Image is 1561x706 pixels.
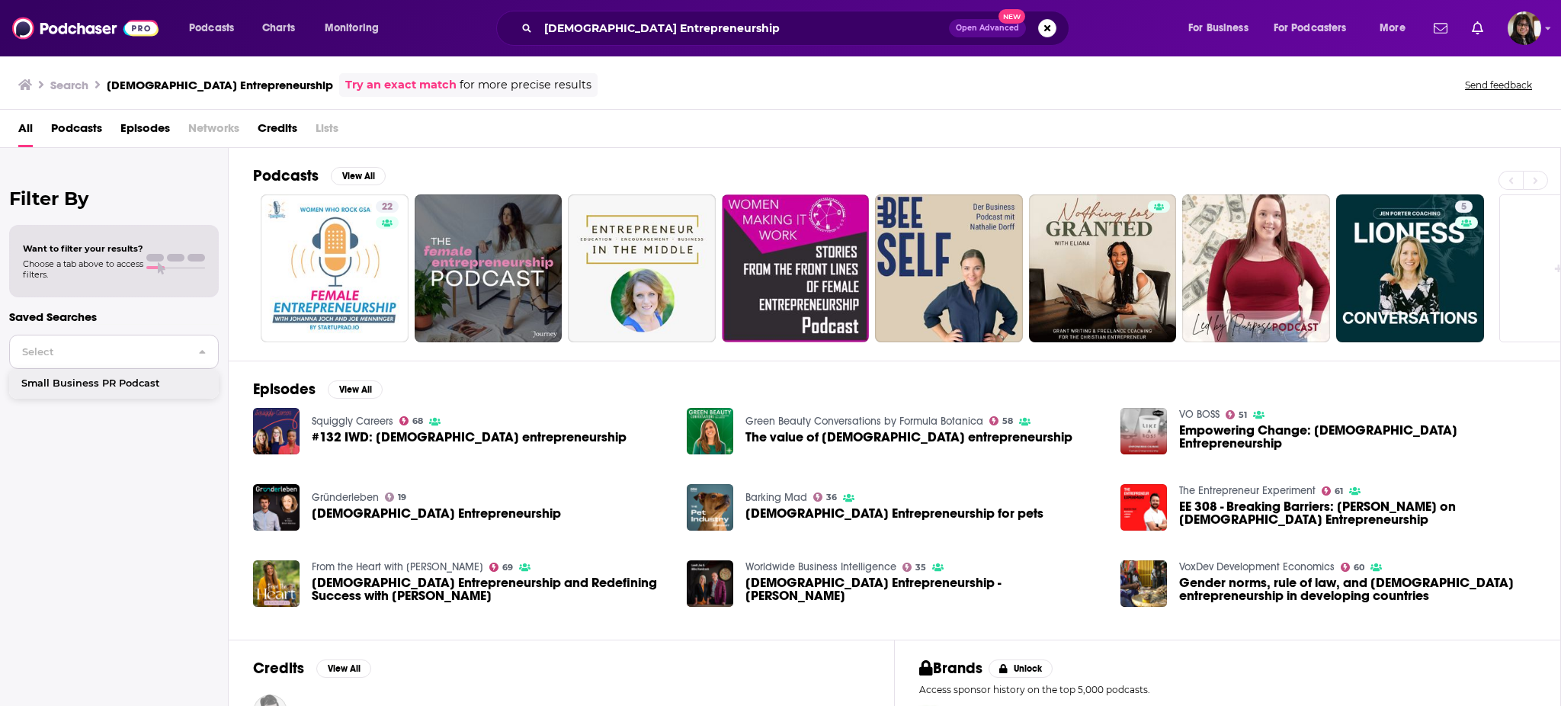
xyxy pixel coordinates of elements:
[189,18,234,39] span: Podcasts
[460,76,591,94] span: for more precise results
[1179,484,1316,497] a: The Entrepreneur Experiment
[745,491,807,504] a: Barking Mad
[687,484,733,531] img: Female Entrepreneurship for pets
[687,560,733,607] img: Female Entrepreneurship - Li Kim Phng
[1264,16,1369,40] button: open menu
[18,116,33,147] a: All
[1274,18,1347,39] span: For Podcasters
[312,507,561,520] a: Female Entrepreneurship
[312,507,561,520] span: [DEMOGRAPHIC_DATA] Entrepreneurship
[382,200,393,215] span: 22
[511,11,1084,46] div: Search podcasts, credits, & more...
[745,507,1043,520] a: Female Entrepreneurship for pets
[1120,408,1167,454] img: Empowering Change: Female Entrepreneurship
[745,431,1072,444] a: The value of female entrepreneurship
[10,347,186,357] span: Select
[1120,484,1167,531] img: EE 308 - Breaking Barriers: Sharon Keegan on Female Entrepreneurship
[1239,412,1247,419] span: 51
[489,563,514,572] a: 69
[312,431,627,444] span: #132 IWD: [DEMOGRAPHIC_DATA] entrepreneurship
[312,576,668,602] span: [DEMOGRAPHIC_DATA] Entrepreneurship and Redefining Success with [PERSON_NAME]
[745,576,1102,602] a: Female Entrepreneurship - Li Kim Phng
[1336,194,1484,342] a: 5
[1461,200,1466,215] span: 5
[188,116,239,147] span: Networks
[345,76,457,94] a: Try an exact match
[21,379,168,389] span: Small Business PR Podcast
[253,408,300,454] img: #132 IWD: Female entrepreneurship
[687,408,733,454] img: The value of female entrepreneurship
[328,380,383,399] button: View All
[9,335,219,369] button: Select
[915,564,926,571] span: 35
[1179,576,1536,602] span: Gender norms, rule of law, and [DEMOGRAPHIC_DATA] entrepreneurship in developing countries
[316,659,371,678] button: View All
[9,188,219,210] h2: Filter By
[1455,201,1473,213] a: 5
[1002,418,1013,425] span: 58
[1179,500,1536,526] span: EE 308 - Breaking Barriers: [PERSON_NAME] on [DEMOGRAPHIC_DATA] Entrepreneurship
[1335,488,1343,495] span: 61
[258,116,297,147] a: Credits
[376,201,399,213] a: 22
[1179,500,1536,526] a: EE 308 - Breaking Barriers: Sharon Keegan on Female Entrepreneurship
[253,659,304,678] h2: Credits
[331,167,386,185] button: View All
[956,24,1019,32] span: Open Advanced
[1188,18,1248,39] span: For Business
[745,576,1102,602] span: [DEMOGRAPHIC_DATA] Entrepreneurship - [PERSON_NAME]
[826,494,837,501] span: 36
[253,560,300,607] img: Female Entrepreneurship and Redefining Success with Sophia Amoruso
[1179,424,1536,450] span: Empowering Change: [DEMOGRAPHIC_DATA] Entrepreneurship
[312,576,668,602] a: Female Entrepreneurship and Redefining Success with Sophia Amoruso
[312,431,627,444] a: #132 IWD: Female entrepreneurship
[1508,11,1541,45] span: Logged in as parulyadav
[312,415,393,428] a: Squiggly Careers
[12,14,159,43] img: Podchaser - Follow, Share and Rate Podcasts
[1428,15,1454,41] a: Show notifications dropdown
[538,16,949,40] input: Search podcasts, credits, & more...
[1120,560,1167,607] img: Gender norms, rule of law, and female entrepreneurship in developing countries
[253,166,386,185] a: PodcastsView All
[253,659,371,678] a: CreditsView All
[253,380,316,399] h2: Episodes
[252,16,304,40] a: Charts
[314,16,399,40] button: open menu
[1354,564,1364,571] span: 60
[51,116,102,147] a: Podcasts
[745,507,1043,520] span: [DEMOGRAPHIC_DATA] Entrepreneurship for pets
[989,659,1053,678] button: Unlock
[1341,563,1365,572] a: 60
[23,243,143,254] span: Want to filter your results?
[253,166,319,185] h2: Podcasts
[1179,424,1536,450] a: Empowering Change: Female Entrepreneurship
[399,416,424,425] a: 68
[9,310,219,324] p: Saved Searches
[253,484,300,531] img: Female Entrepreneurship
[1466,15,1489,41] a: Show notifications dropdown
[1380,18,1406,39] span: More
[261,194,409,342] a: 22
[23,258,143,280] span: Choose a tab above to access filters.
[1460,79,1537,91] button: Send feedback
[745,415,983,428] a: Green Beauty Conversations by Formula Botanica
[989,416,1014,425] a: 58
[949,19,1026,37] button: Open AdvancedNew
[502,564,513,571] span: 69
[178,16,254,40] button: open menu
[253,380,383,399] a: EpisodesView All
[398,494,406,501] span: 19
[120,116,170,147] a: Episodes
[745,431,1072,444] span: The value of [DEMOGRAPHIC_DATA] entrepreneurship
[1179,408,1220,421] a: VO BOSS
[1178,16,1268,40] button: open menu
[316,116,338,147] span: Lists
